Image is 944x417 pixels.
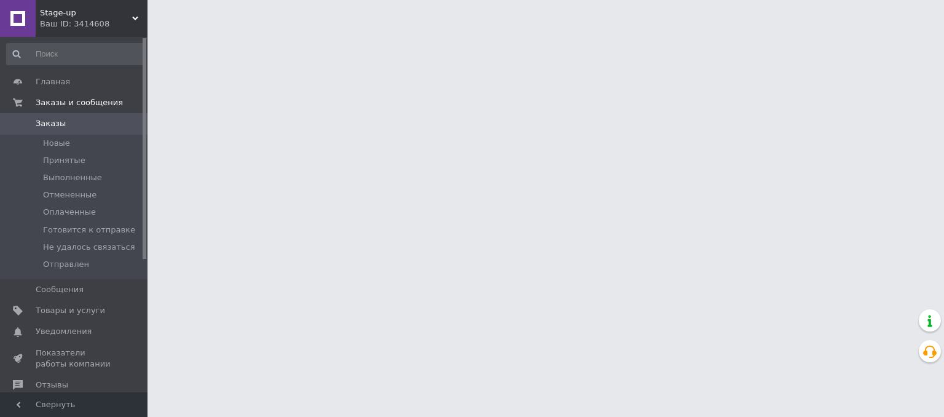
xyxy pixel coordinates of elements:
[43,155,85,166] span: Принятые
[43,207,96,218] span: Оплаченные
[36,305,105,316] span: Товары и услуги
[43,138,70,149] span: Новые
[43,189,96,201] span: Отмененные
[36,284,84,295] span: Сообщения
[43,224,135,236] span: Готовится к отправке
[43,259,89,270] span: Отправлен
[36,76,70,87] span: Главная
[43,172,102,183] span: Выполненные
[36,379,68,391] span: Отзывы
[36,97,123,108] span: Заказы и сообщения
[36,326,92,337] span: Уведомления
[43,242,135,253] span: Не удалось связаться
[6,43,145,65] input: Поиск
[40,18,147,30] div: Ваш ID: 3414608
[36,118,66,129] span: Заказы
[36,347,114,370] span: Показатели работы компании
[40,7,132,18] span: Stage-up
